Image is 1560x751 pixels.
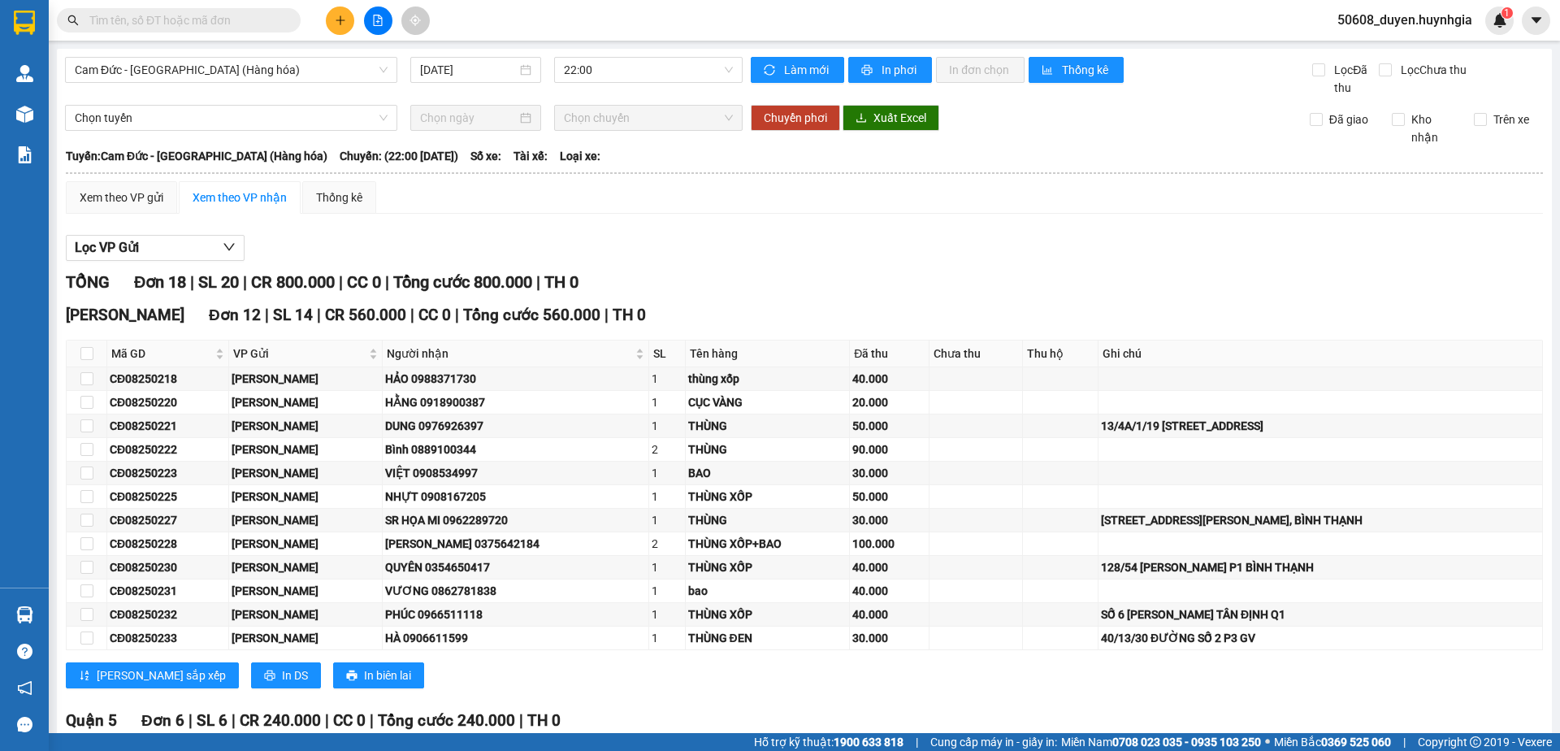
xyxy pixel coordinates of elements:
div: CĐ08250231 [110,582,226,600]
div: CĐ08250218 [110,370,226,388]
td: Cam Đức [229,367,383,391]
button: sort-ascending[PERSON_NAME] sắp xếp [66,662,239,688]
div: DUNG 0976926397 [385,417,645,435]
div: Bình 0889100344 [385,441,645,458]
span: Chuyến: (22:00 [DATE]) [340,147,458,165]
span: | [455,306,459,324]
span: | [190,272,194,292]
span: Loại xe: [560,147,600,165]
td: CĐ08250227 [107,509,229,532]
div: thùng xốp [688,370,847,388]
span: [PERSON_NAME] [66,306,184,324]
div: CĐ08250225 [110,488,226,506]
span: Chọn chuyến [564,106,733,130]
span: SL 20 [198,272,239,292]
div: CĐ08250221 [110,417,226,435]
div: [PERSON_NAME] [232,558,379,576]
span: sync [764,64,778,77]
div: 1 [652,629,682,647]
div: bao [688,582,847,600]
span: TH 0 [544,272,578,292]
span: CR 560.000 [325,306,406,324]
span: Quận 5 [66,711,117,730]
span: question-circle [17,644,32,659]
span: CC 0 [347,272,381,292]
div: NHỰT 0908167205 [385,488,645,506]
span: | [317,306,321,324]
button: printerIn DS [251,662,321,688]
input: 11/08/2025 [420,61,517,79]
div: 90.000 [852,441,926,458]
button: aim [401,7,430,35]
td: Cam Đức [229,532,383,556]
div: 30.000 [852,464,926,482]
span: | [536,272,540,292]
span: Đã giao [1323,111,1375,128]
div: HẢO 0988371730 [385,370,645,388]
span: download [856,112,867,125]
span: TH 0 [613,306,646,324]
div: THÙNG XỐP [688,558,847,576]
span: Đơn 12 [209,306,261,324]
span: | [265,306,269,324]
td: CĐ08250228 [107,532,229,556]
span: In DS [282,666,308,684]
input: Chọn ngày [420,109,517,127]
div: 1 [652,370,682,388]
span: search [67,15,79,26]
div: Xem theo VP nhận [193,189,287,206]
td: Cam Đức [229,438,383,462]
img: warehouse-icon [16,65,33,82]
span: Hỗ trợ kỹ thuật: [754,733,903,751]
span: SL 6 [197,711,227,730]
div: THÙNG [688,417,847,435]
div: 50.000 [852,417,926,435]
td: Cam Đức [229,415,383,438]
span: bar-chart [1042,64,1055,77]
span: down [223,241,236,254]
div: 50.000 [852,488,926,506]
div: 2 [652,441,682,458]
span: VP Gửi [233,345,366,362]
span: SL 14 [273,306,313,324]
span: Đơn 6 [141,711,184,730]
span: 50608_duyen.huynhgia [1324,10,1485,30]
span: Tổng cước 240.000 [378,711,515,730]
div: [STREET_ADDRESS][PERSON_NAME], BÌNH THẠNH [1101,511,1540,529]
td: CĐ08250218 [107,367,229,391]
span: ⚪️ [1265,739,1270,745]
img: warehouse-icon [16,106,33,123]
span: Lọc VP Gửi [75,237,139,258]
td: Cam Đức [229,509,383,532]
span: | [1403,733,1406,751]
div: 100.000 [852,535,926,553]
span: Lọc Đã thu [1328,61,1378,97]
div: 1 [652,606,682,623]
span: printer [346,670,357,683]
span: Thống kê [1062,61,1111,79]
div: [PERSON_NAME] [232,629,379,647]
div: CĐ08250232 [110,606,226,623]
td: CĐ08250221 [107,415,229,438]
div: [PERSON_NAME] [232,393,379,411]
span: | [232,711,236,730]
div: [PERSON_NAME] 0375642184 [385,535,645,553]
td: Cam Đức [229,556,383,580]
div: THÙNG XỐP [688,606,847,623]
div: CĐ08250220 [110,393,226,411]
div: 1 [652,464,682,482]
td: Cam Đức [229,627,383,650]
button: printerIn biên lai [333,662,424,688]
button: file-add [364,7,392,35]
span: Làm mới [784,61,831,79]
button: caret-down [1522,7,1550,35]
strong: 0708 023 035 - 0935 103 250 [1112,736,1261,749]
span: Chọn tuyến [75,106,388,130]
th: SL [649,341,686,367]
div: CĐ08250228 [110,535,226,553]
span: Tổng cước 800.000 [393,272,532,292]
span: printer [861,64,875,77]
div: 1 [652,488,682,506]
div: Xem theo VP gửi [80,189,163,206]
div: THÙNG XỐP [688,488,847,506]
